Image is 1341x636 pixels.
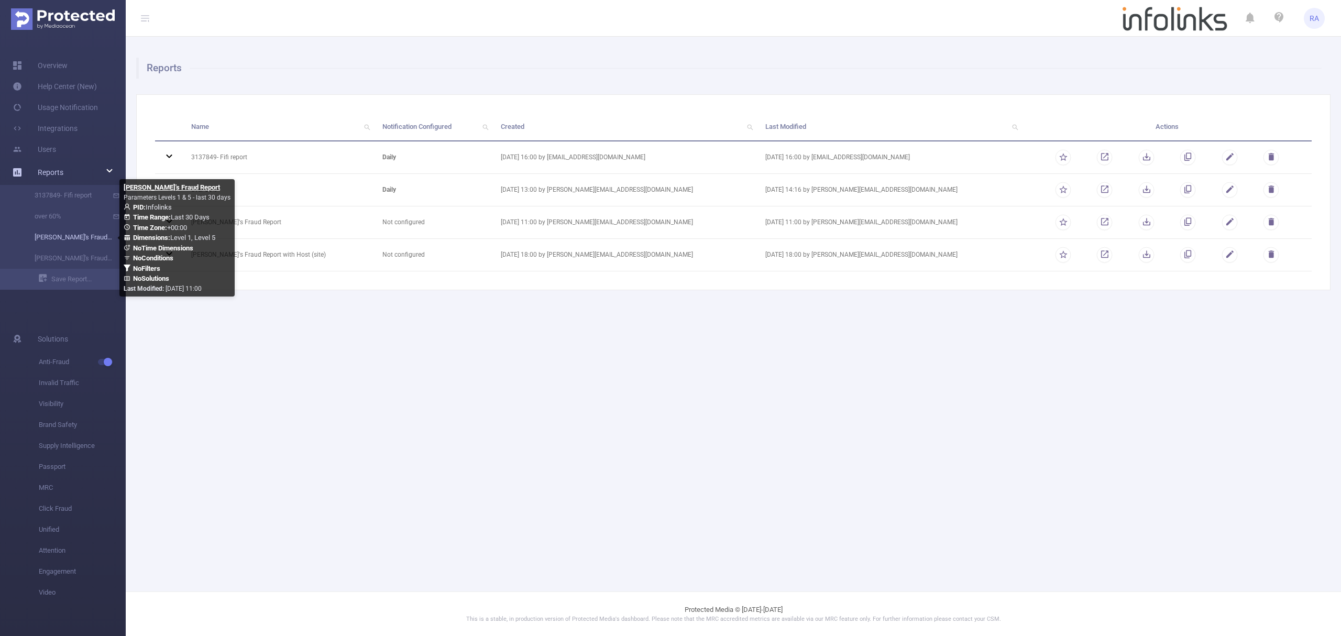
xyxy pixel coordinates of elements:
a: Users [13,139,56,160]
a: [PERSON_NAME]'s Fraud Report with Host (site) [21,248,113,269]
td: [DATE] 13:00 by [PERSON_NAME][EMAIL_ADDRESS][DOMAIN_NAME] [493,174,758,206]
i: icon: search [360,113,375,140]
a: Help Center (New) [13,76,97,97]
td: [PERSON_NAME]'s Fraud Report with Host (site) [183,239,375,271]
a: Usage Notification [13,97,98,118]
td: [DATE] 14:16 by [PERSON_NAME][EMAIL_ADDRESS][DOMAIN_NAME] [757,174,1023,206]
td: over 60% [183,174,375,206]
span: Notification Configured [382,123,452,130]
b: PID: [133,203,146,211]
span: Infolinks Last 30 Days +00:00 [124,203,215,283]
td: Not configured [375,206,492,239]
b: Time Zone: [133,224,167,232]
span: Unified [39,519,126,540]
b: daily [382,186,396,193]
a: Integrations [13,118,78,139]
span: RA [1310,8,1319,29]
b: No Conditions [133,254,173,262]
b: Dimensions : [133,234,170,242]
span: Anti-Fraud [39,352,126,372]
b: daily [382,153,396,161]
span: Reports [38,168,63,177]
i: icon: search [743,113,757,140]
b: No Filters [133,265,160,272]
td: Not configured [375,239,492,271]
span: MRC [39,477,126,498]
b: Last Modified: [124,285,164,292]
span: Parameters Levels 1 & 5 - last 30 days [124,194,230,201]
td: [DATE] 18:00 by [PERSON_NAME][EMAIL_ADDRESS][DOMAIN_NAME] [493,239,758,271]
span: Visibility [39,393,126,414]
td: [DATE] 11:00 by [PERSON_NAME][EMAIL_ADDRESS][DOMAIN_NAME] [757,206,1023,239]
span: Last Modified [765,123,806,130]
a: over 60% [21,206,113,227]
span: Click Fraud [39,498,126,519]
a: Reports [38,162,63,183]
td: 3137849- Fifi report [183,141,375,174]
span: Video [39,582,126,603]
b: No Time Dimensions [133,244,193,252]
a: Overview [13,55,68,76]
a: 3137849- Fifi report [21,185,113,206]
a: [PERSON_NAME]'s Fraud Report [21,227,113,248]
span: [DATE] 11:00 [124,285,202,292]
span: Created [501,123,524,130]
a: Save Report... [39,269,126,290]
td: [DATE] 18:00 by [PERSON_NAME][EMAIL_ADDRESS][DOMAIN_NAME] [757,239,1023,271]
span: Attention [39,540,126,561]
i: icon: user [124,203,133,210]
p: This is a stable, in production version of Protected Media's dashboard. Please note that the MRC ... [152,615,1315,624]
i: icon: search [1008,113,1023,140]
span: Name [191,123,209,130]
td: [DATE] 16:00 by [EMAIL_ADDRESS][DOMAIN_NAME] [493,141,758,174]
b: [PERSON_NAME]'s Fraud Report [124,183,220,191]
img: Protected Media [11,8,115,30]
span: Solutions [38,328,68,349]
span: Passport [39,456,126,477]
span: Actions [1156,123,1179,130]
i: icon: search [478,113,493,140]
span: Supply Intelligence [39,435,126,456]
b: Time Range: [133,213,171,221]
span: Level 1, Level 5 [133,234,215,242]
span: Engagement [39,561,126,582]
td: [DATE] 11:00 by [PERSON_NAME][EMAIL_ADDRESS][DOMAIN_NAME] [493,206,758,239]
b: No Solutions [133,275,169,282]
td: [DATE] 16:00 by [EMAIL_ADDRESS][DOMAIN_NAME] [757,141,1023,174]
h1: Reports [136,58,1322,79]
td: [PERSON_NAME]'s Fraud Report [183,206,375,239]
span: Invalid Traffic [39,372,126,393]
footer: Protected Media © [DATE]-[DATE] [126,591,1341,636]
span: Brand Safety [39,414,126,435]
